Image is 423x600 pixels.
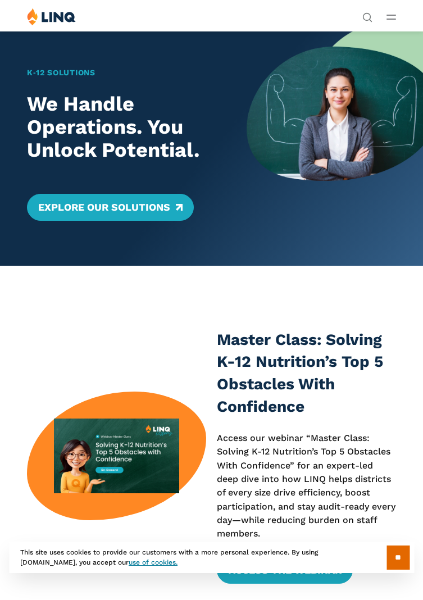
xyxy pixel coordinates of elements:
h2: We Handle Operations. You Unlock Potential. [27,93,229,162]
h1: K‑12 Solutions [27,67,229,79]
nav: Utility Navigation [362,8,372,21]
h3: Master Class: Solving K-12 Nutrition’s Top 5 Obstacles With Confidence [217,329,395,418]
a: use of cookies. [129,558,178,566]
div: This site uses cookies to provide our customers with a more personal experience. By using [DOMAIN... [9,542,414,573]
p: Access our webinar “Master Class: Solving K-12 Nutrition’s Top 5 Obstacles With Confidence” for a... [217,431,395,541]
img: LINQ | K‑12 Software [27,8,76,25]
a: Explore Our Solutions [27,194,194,221]
img: Home Banner [247,31,423,266]
button: Open Search Bar [362,11,372,21]
button: Open Main Menu [386,11,396,23]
